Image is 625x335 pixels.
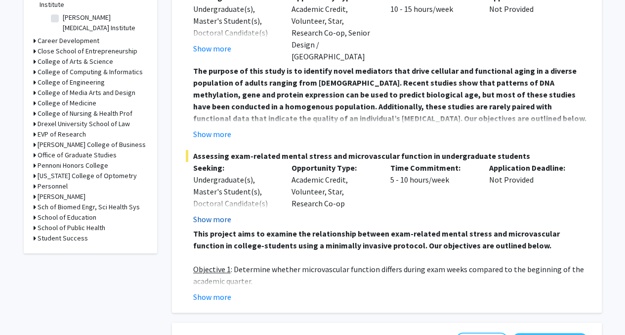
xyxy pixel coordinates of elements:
[38,56,113,67] h3: College of Arts & Science
[193,213,231,225] button: Show more
[193,162,277,174] p: Seeking:
[193,263,588,287] p: : Determine whether microvascular function differs during exam weeks compared to the beginning of...
[292,162,375,174] p: Opportunity Type:
[193,291,231,303] button: Show more
[38,212,96,223] h3: School of Education
[38,160,108,171] h3: Pennoni Honors College
[38,223,105,233] h3: School of Public Health
[186,150,588,162] span: Assessing exam-related mental stress and microvascular function in undergraduate students
[38,46,137,56] h3: Close School of Entrepreneurship
[193,174,277,233] div: Undergraduate(s), Master's Student(s), Doctoral Candidate(s) (PhD, MD, DMD, PharmD, etc.)
[7,290,42,328] iframe: Chat
[390,162,474,174] p: Time Commitment:
[193,264,231,274] u: Objective 1
[38,150,117,160] h3: Office of Graduate Studies
[38,129,86,140] h3: EVP of Research
[38,202,140,212] h3: Sch of Biomed Engr, Sci Health Sys
[38,108,132,119] h3: College of Nursing & Health Prof
[38,77,105,88] h3: College of Engineering
[193,128,231,140] button: Show more
[38,140,146,150] h3: [PERSON_NAME] College of Business
[38,119,130,129] h3: Drexel University School of Law
[489,162,573,174] p: Application Deadline:
[38,171,137,181] h3: [US_STATE] College of Optometry
[63,12,145,33] label: [PERSON_NAME] [MEDICAL_DATA] Institute
[38,36,99,46] h3: Career Development
[38,181,68,191] h3: Personnel
[193,66,586,123] strong: The purpose of this study is to identify novel mediators that drive cellular and functional aging...
[193,43,231,54] button: Show more
[482,162,581,225] div: Not Provided
[383,162,482,225] div: 5 - 10 hours/week
[38,98,96,108] h3: College of Medicine
[193,3,277,62] div: Undergraduate(s), Master's Student(s), Doctoral Candidate(s) (PhD, MD, DMD, PharmD, etc.)
[38,67,143,77] h3: College of Computing & Informatics
[284,162,383,225] div: Academic Credit, Volunteer, Star, Research Co-op
[38,191,85,202] h3: [PERSON_NAME]
[38,233,88,243] h3: Student Success
[38,88,135,98] h3: College of Media Arts and Design
[193,229,560,250] strong: This project aims to examine the relationship between exam-related mental stress and microvascula...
